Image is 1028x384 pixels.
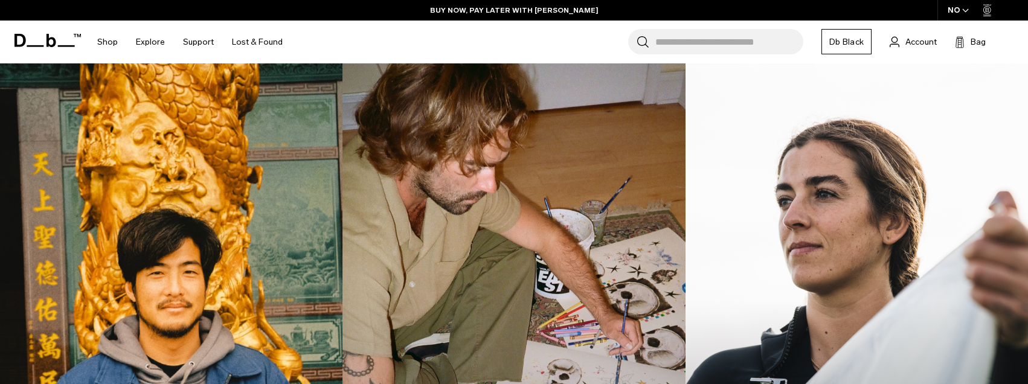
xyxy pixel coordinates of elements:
a: BUY NOW, PAY LATER WITH [PERSON_NAME] [430,5,599,16]
a: Explore [136,21,165,63]
button: Bag [955,34,986,49]
a: Account [890,34,937,49]
span: Bag [971,36,986,48]
a: Lost & Found [232,21,283,63]
a: Support [183,21,214,63]
span: Account [905,36,937,48]
a: Db Black [821,29,872,54]
a: Shop [97,21,118,63]
nav: Main Navigation [88,21,292,63]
